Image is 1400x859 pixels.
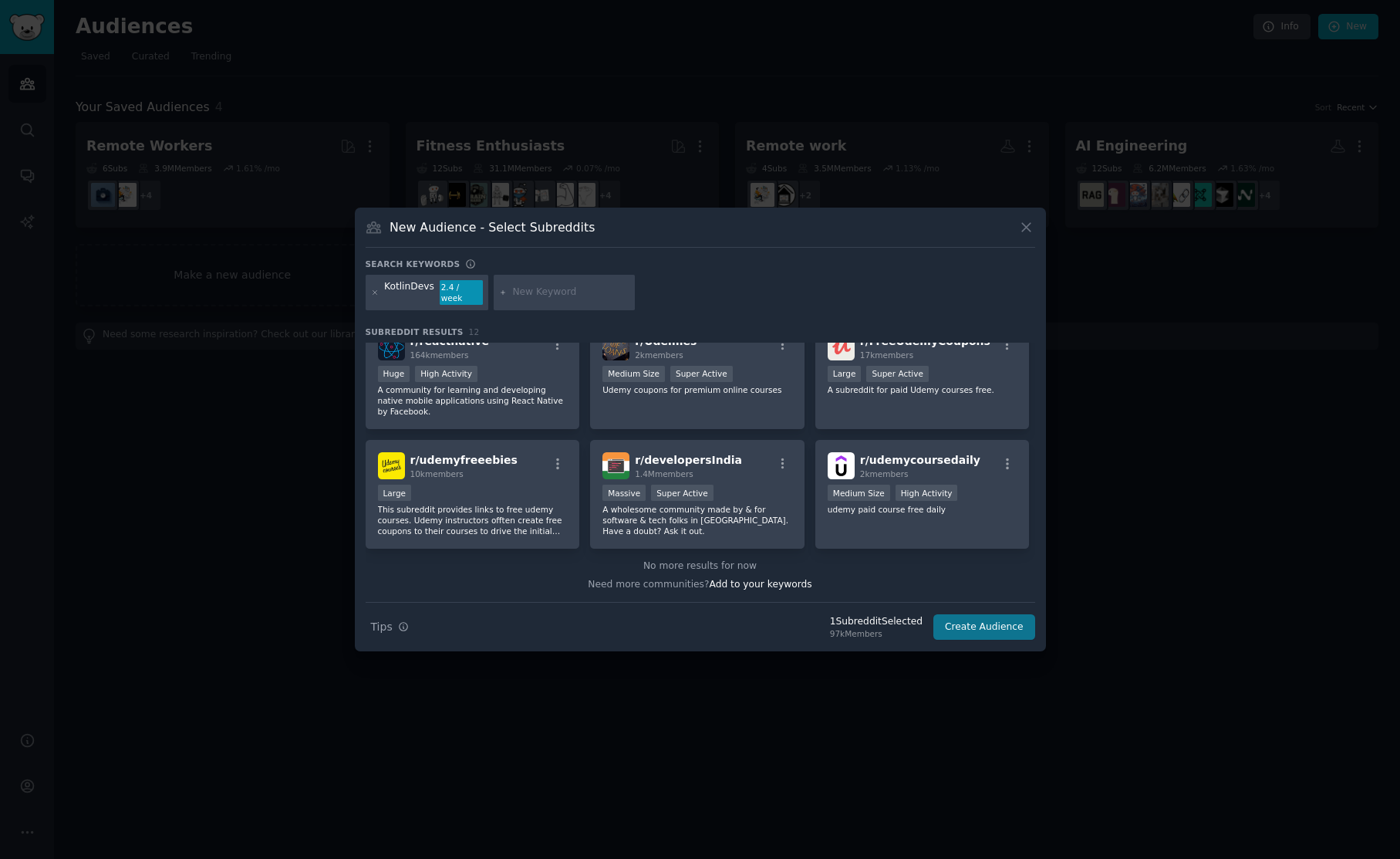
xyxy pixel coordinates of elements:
span: Subreddit Results [366,326,464,337]
img: udemyfreeebies [378,452,405,479]
p: udemy paid course free daily [828,504,1017,515]
span: 2k members [860,469,909,479]
div: No more results for now [366,560,1035,573]
img: Udemies [602,333,629,360]
span: 12 [469,327,480,336]
div: 1 Subreddit Selected [830,615,923,629]
h3: Search keywords [366,259,460,269]
span: r/ reactnative [410,335,489,347]
div: 97k Members [830,628,923,639]
span: Tips [371,619,393,635]
div: Medium Size [828,485,890,501]
div: Large [828,366,862,382]
p: This subreddit provides links to free udemy courses. Udemy instructors offten create free coupons... [378,504,568,536]
button: Tips [366,614,414,641]
p: Udemy coupons for premium online courses [602,384,792,395]
span: 2k members [635,350,683,360]
div: Medium Size [602,366,665,382]
img: FreeUdemyCoupons [828,333,855,360]
span: 10k members [410,469,464,479]
div: Super Active [670,366,733,382]
div: Need more communities? [366,573,1035,592]
div: Massive [602,485,646,501]
p: A community for learning and developing native mobile applications using React Native by Facebook. [378,384,568,417]
span: r/ udemycoursedaily [860,454,980,466]
div: KotlinDevs [384,280,434,305]
span: r/ Udemies [635,335,697,347]
div: Super Active [866,366,929,382]
p: A wholesome community made by & for software & tech folks in [GEOGRAPHIC_DATA]. Have a doubt? Ask... [602,504,792,536]
span: 1.4M members [635,469,693,479]
div: Super Active [651,485,713,501]
span: r/ FreeUdemyCoupons [860,335,990,347]
div: Large [378,485,412,501]
img: reactnative [378,333,405,360]
img: udemycoursedaily [828,452,855,479]
p: A subreddit for paid Udemy courses free. [828,384,1017,395]
img: developersIndia [602,452,629,479]
span: r/ udemyfreeebies [410,454,518,466]
input: New Keyword [512,286,629,299]
span: r/ developersIndia [635,454,742,466]
h3: New Audience - Select Subreddits [390,219,595,235]
div: High Activity [896,485,958,501]
div: 2.4 / week [440,280,483,305]
div: Huge [378,366,410,382]
span: 17k members [860,350,913,360]
button: Create Audience [933,614,1035,641]
span: 164k members [410,350,469,360]
div: High Activity [415,366,477,382]
span: Add to your keywords [710,579,812,590]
